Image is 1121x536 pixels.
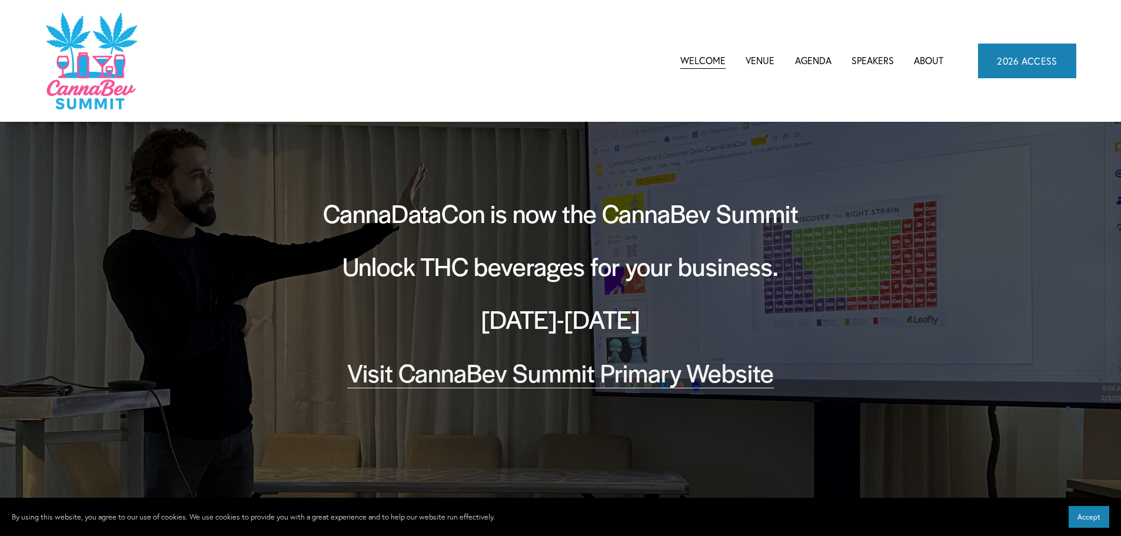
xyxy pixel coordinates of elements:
a: About [914,52,943,69]
button: Accept [1069,506,1109,528]
h2: [DATE]-[DATE] [296,302,826,336]
img: CannaDataCon [45,11,137,111]
h2: CannaDataCon is now the CannaBev Summit [296,196,826,230]
a: 2026 ACCESS [978,44,1076,78]
span: Accept [1077,512,1100,521]
p: By using this website, you agree to our use of cookies. We use cookies to provide you with a grea... [12,511,495,524]
a: folder dropdown [795,52,831,69]
a: Welcome [680,52,726,69]
a: Visit CannaBev Summit Primary Website [347,355,774,389]
span: Agenda [795,53,831,69]
h2: Unlock THC beverages for your business. [296,249,826,283]
a: Venue [746,52,774,69]
a: Speakers [851,52,894,69]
